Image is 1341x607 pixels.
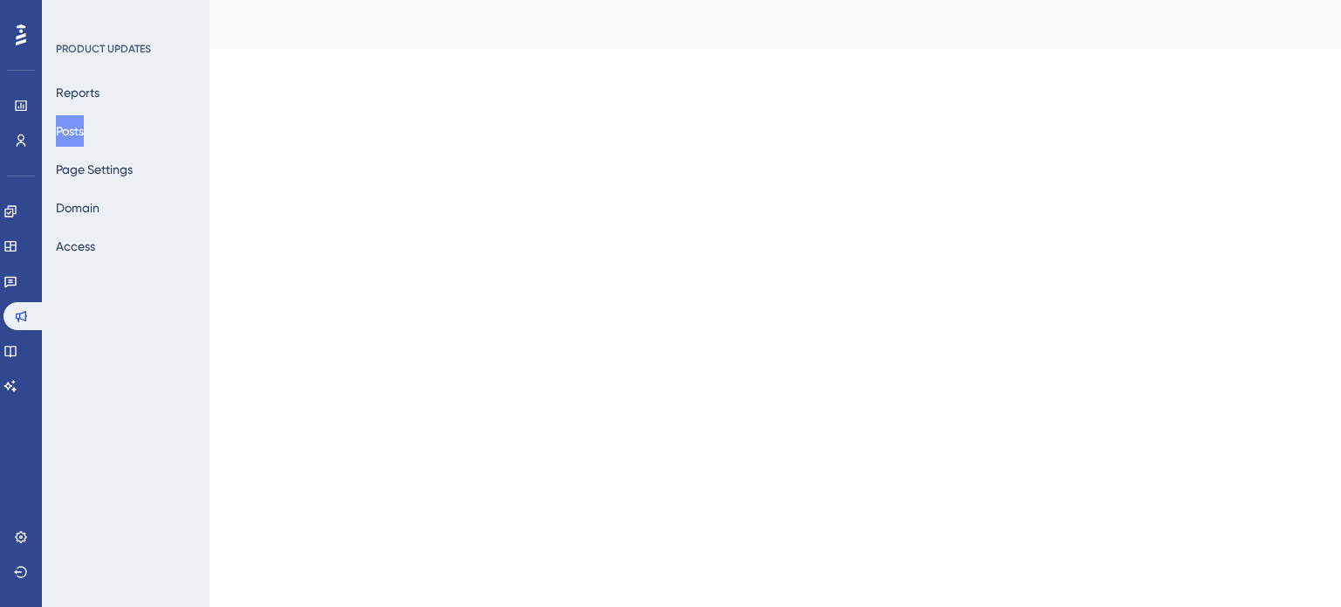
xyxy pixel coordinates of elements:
button: Posts [56,115,84,147]
div: PRODUCT UPDATES [56,42,151,56]
button: Access [56,231,95,262]
button: Domain [56,192,100,224]
button: Reports [56,77,100,108]
button: Page Settings [56,154,133,185]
